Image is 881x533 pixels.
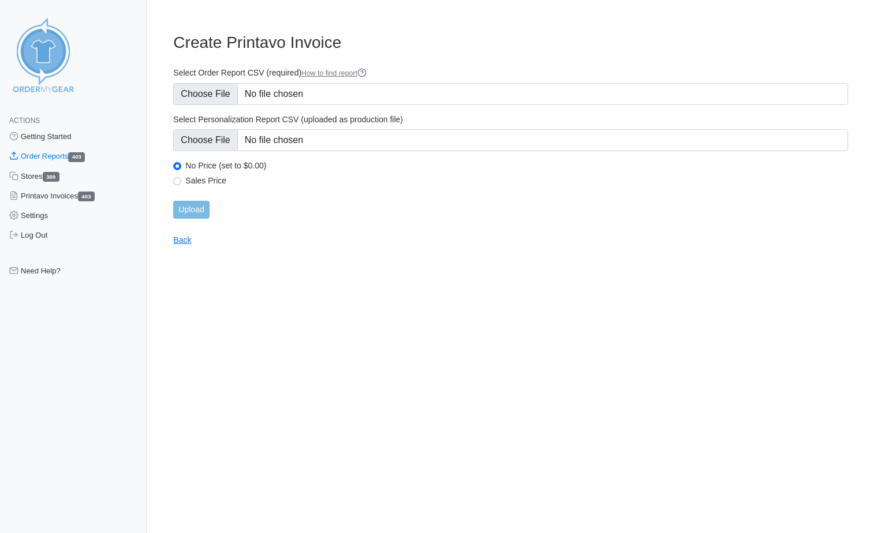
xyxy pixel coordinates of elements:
[78,192,95,201] span: 403
[173,67,848,78] label: Select Order Report CSV (required)
[173,114,848,125] label: Select Personalization Report CSV (uploaded as production file)
[68,152,85,162] span: 403
[185,160,848,171] label: No Price (set to $0.00)
[301,69,367,77] a: How to find report
[43,172,59,182] span: 389
[173,235,191,245] a: Back
[173,201,209,219] input: Upload
[173,33,848,52] h3: Create Printavo Invoice
[185,175,848,186] label: Sales Price
[9,117,40,125] span: Actions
